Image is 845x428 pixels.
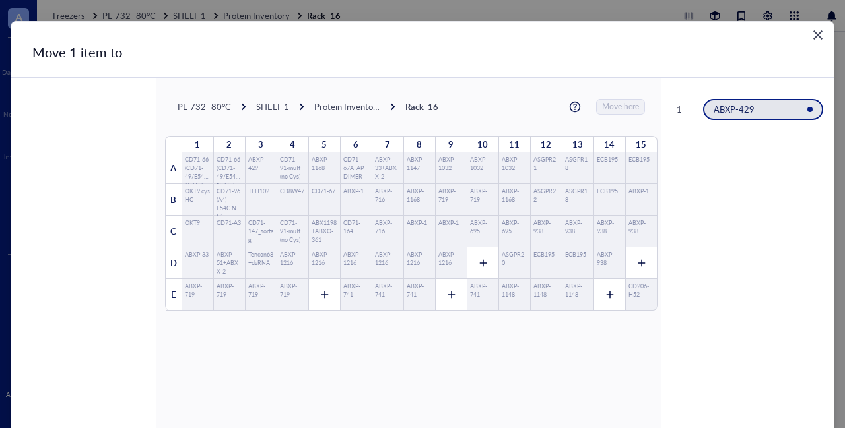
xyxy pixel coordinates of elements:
div: 13 [562,137,593,152]
div: 3 [245,137,277,152]
div: 2 [213,137,245,152]
div: SHELF 1 [256,101,289,113]
div: ABXP-938 [597,250,623,276]
div: 9 [435,137,467,152]
div: ABXP-1 [438,218,459,244]
div: 4 [277,137,308,152]
div: ABXP-938 [597,218,623,244]
div: Protein Inventory [314,101,380,113]
div: Move 1 item to [32,43,792,61]
div: ABXP-1032 [438,155,464,181]
div: 5 [308,137,340,152]
div: CD71-A3 [217,218,241,244]
div: ECB195 [533,250,555,276]
div: ABXP-1168 [407,187,432,212]
div: CD71-91-muTf (no Cys) [280,155,306,181]
div: ABXP-51+ABXX-2 [217,250,242,276]
div: 8 [403,137,435,152]
div: 6 [340,137,372,152]
div: ABXP-1 [407,218,427,244]
div: ECB195 [597,187,618,212]
div: ABXP-1216 [407,250,432,276]
div: ECB195 [565,250,586,276]
div: CD71-147_sortag [248,218,274,244]
div: ABXP-938 [533,218,559,244]
div: ECB195 [628,155,650,181]
div: ABXP-716 [375,187,401,212]
div: CD71-67 [312,187,335,212]
div: ABXP-695 [470,218,496,244]
div: B [166,184,182,216]
div: OKT9 cys HC [185,187,211,212]
span: ABXP-429 [714,103,755,115]
div: ASGPR20 [502,250,527,276]
div: ASGPR21 [533,155,559,181]
div: TEH102 [248,187,269,212]
div: 7 [372,137,403,152]
div: CD8W47 [280,187,304,212]
div: ABXP-1 [628,187,649,212]
div: Tencon68+dsRNA [248,250,274,276]
div: 1 [677,104,698,115]
div: E [166,279,182,311]
button: Close [807,32,828,53]
div: ABXP-741 [470,282,496,307]
div: ABXP-1216 [438,250,464,276]
div: Rack_16 [405,101,438,113]
div: 15 [625,137,657,152]
div: CD71-96 (A4)-E54C No His [217,187,242,212]
div: ABXP-695 [502,218,527,244]
div: ABXP-1148 [533,282,559,307]
div: 11 [498,137,530,152]
div: CD71-91-muTf (no Cys) [280,218,306,244]
div: 12 [530,137,562,152]
div: ABXP-719 [438,187,464,212]
div: PE 732 -80°C [178,101,231,113]
div: ASGPR22 [533,187,559,212]
div: ASGPR18 [565,187,591,212]
div: C [166,216,182,247]
div: ABXP-719 [217,282,242,307]
div: CD71-67A_AP_DIMER [343,155,369,181]
div: ABXP-1216 [312,250,337,276]
div: ABXP-1168 [502,187,527,212]
div: ABXP-1168 [312,155,337,181]
div: ABXP-719 [470,187,496,212]
div: ABXP-1 [343,187,364,212]
div: ABXP-1216 [375,250,401,276]
div: ABXP-741 [375,282,401,307]
div: ABXP-719 [185,282,211,307]
div: ABXP-1032 [502,155,527,181]
div: 14 [593,137,625,152]
div: ABXP-33 [185,250,209,276]
div: ECB195 [597,155,618,181]
div: CD71-66 (CD71-49/E54C NoHis) [217,155,242,181]
div: ABXP-429 [248,155,274,181]
div: ABXP-1148 [502,282,527,307]
div: ABXP-1216 [343,250,369,276]
div: CD71-164 [343,218,369,244]
button: Move here [596,99,645,115]
div: CD71-66 (CD71-49/E54C NoHis) [185,155,211,181]
div: ABXP-1216 [280,250,306,276]
div: OKT9 [185,218,200,244]
div: A [166,152,182,184]
div: CD206-H52 [628,282,654,307]
div: ABXP-938 [565,218,591,244]
div: ABXP-719 [280,282,306,307]
div: ABXP-741 [343,282,369,307]
span: Close [807,35,828,51]
div: ABXP-719 [248,282,274,307]
div: ABXP-33+ABXX-2 [375,155,401,181]
div: ABXP-1032 [470,155,496,181]
div: 1 [182,137,213,152]
div: ABXP-716 [375,218,401,244]
div: D [166,247,182,279]
div: ABXP-1147 [407,155,432,181]
div: ABX1198+ABXO-361 [312,218,337,244]
div: 10 [467,137,498,152]
div: ABXP-1148 [565,282,591,307]
div: ABXP-741 [407,282,432,307]
div: ASGPR18 [565,155,591,181]
div: ABXP-938 [628,218,654,244]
